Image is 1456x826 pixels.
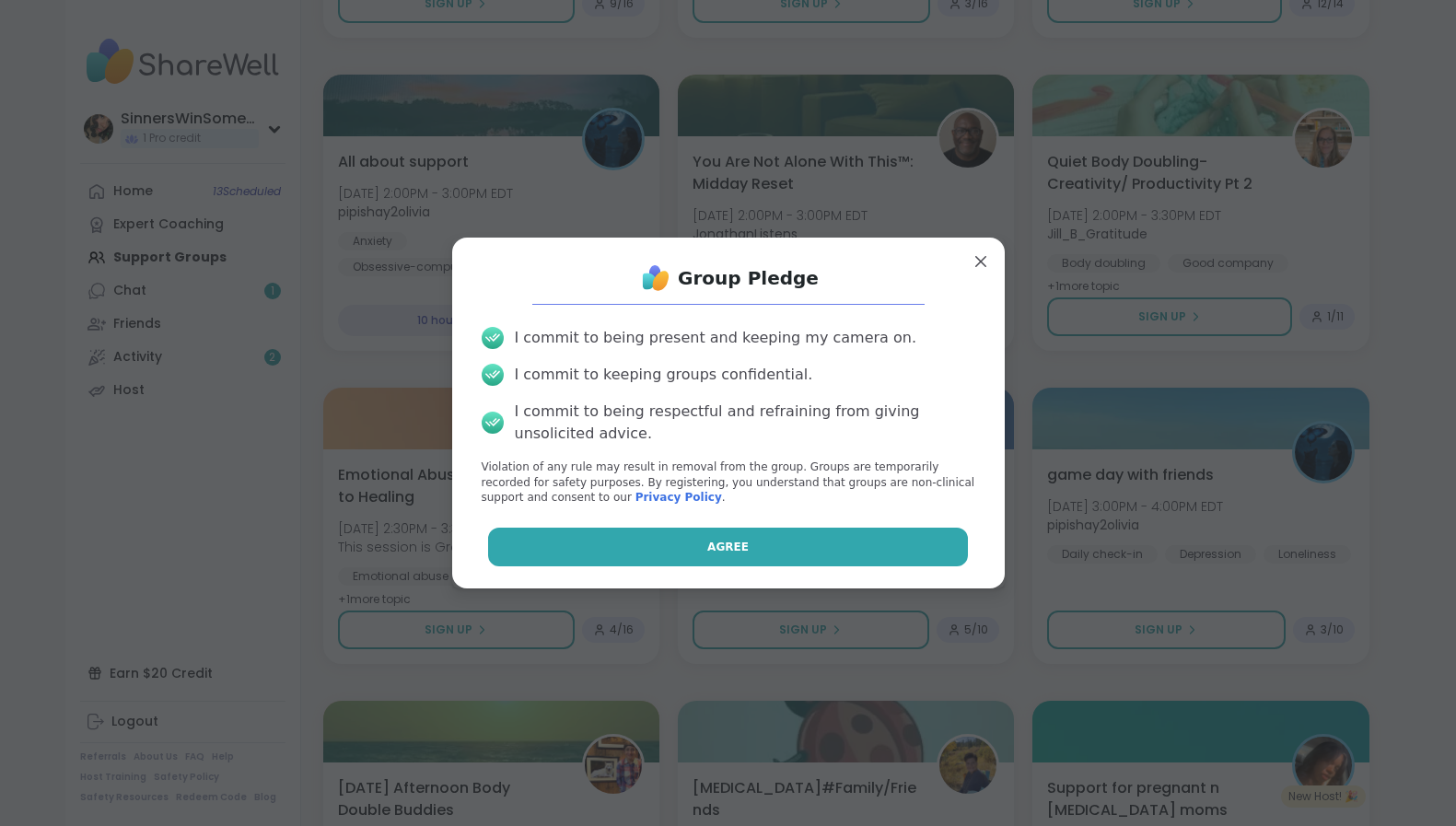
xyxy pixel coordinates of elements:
[515,327,916,349] div: I commit to being present and keeping my camera on.
[488,528,968,566] button: Agree
[637,260,674,297] img: ShareWell Logo
[515,401,975,445] div: I commit to being respectful and refraining from giving unsolicited advice.
[482,460,975,506] p: Violation of any rule may result in removal from the group. Groups are temporarily recorded for s...
[515,364,813,386] div: I commit to keeping groups confidential.
[635,491,722,504] a: Privacy Policy
[707,539,749,555] span: Agree
[678,265,819,291] h1: Group Pledge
